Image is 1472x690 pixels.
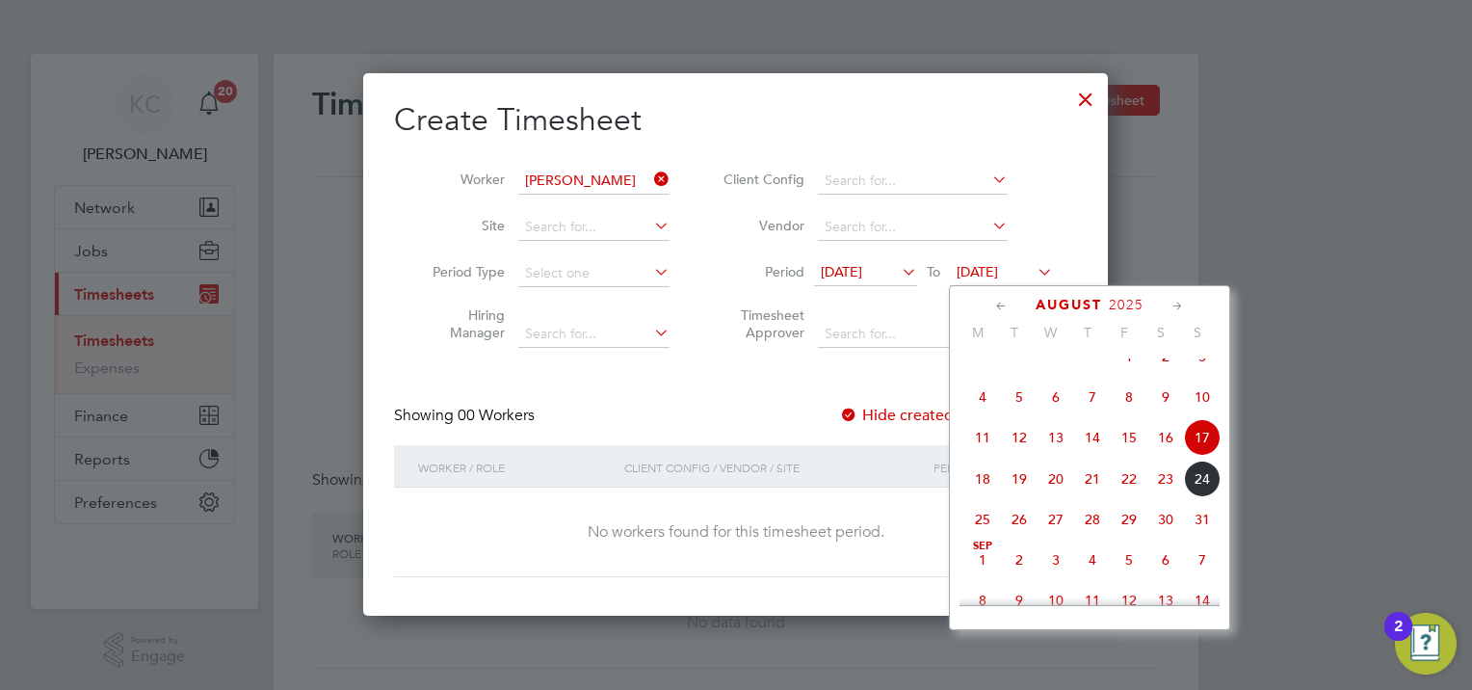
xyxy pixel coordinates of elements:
[718,217,804,234] label: Vendor
[718,171,804,188] label: Client Config
[1038,461,1074,497] span: 20
[518,214,670,241] input: Search for...
[518,321,670,348] input: Search for...
[1109,297,1143,313] span: 2025
[921,259,946,284] span: To
[718,306,804,341] label: Timesheet Approver
[957,263,998,280] span: [DATE]
[394,406,539,426] div: Showing
[1147,419,1184,456] span: 16
[1147,542,1184,578] span: 6
[1001,379,1038,415] span: 5
[1111,419,1147,456] span: 15
[1179,324,1216,341] span: S
[518,260,670,287] input: Select one
[1111,582,1147,619] span: 12
[1069,324,1106,341] span: T
[1111,501,1147,538] span: 29
[413,445,619,490] div: Worker / Role
[964,501,1001,538] span: 25
[1036,297,1102,313] span: August
[418,171,505,188] label: Worker
[1395,613,1457,675] button: Open Resource Center, 2 new notifications
[1001,582,1038,619] span: 9
[394,100,1077,141] h2: Create Timesheet
[964,582,1001,619] span: 8
[1106,324,1143,341] span: F
[418,263,505,280] label: Period Type
[1074,419,1111,456] span: 14
[1143,324,1179,341] span: S
[1394,626,1403,651] div: 2
[1001,419,1038,456] span: 12
[1033,324,1069,341] span: W
[1038,582,1074,619] span: 10
[818,168,1008,195] input: Search for...
[413,522,1058,543] div: No workers found for this timesheet period.
[1038,501,1074,538] span: 27
[1074,542,1111,578] span: 4
[964,379,1001,415] span: 4
[1147,461,1184,497] span: 23
[1001,542,1038,578] span: 2
[418,217,505,234] label: Site
[1184,461,1221,497] span: 24
[818,214,1008,241] input: Search for...
[1001,461,1038,497] span: 19
[996,324,1033,341] span: T
[929,445,1058,490] div: Period
[1111,379,1147,415] span: 8
[1074,461,1111,497] span: 21
[964,461,1001,497] span: 18
[1184,379,1221,415] span: 10
[964,419,1001,456] span: 11
[1111,542,1147,578] span: 5
[518,168,670,195] input: Search for...
[1184,582,1221,619] span: 14
[1147,501,1184,538] span: 30
[1038,419,1074,456] span: 13
[1001,501,1038,538] span: 26
[1147,582,1184,619] span: 13
[1147,379,1184,415] span: 9
[718,263,804,280] label: Period
[1184,501,1221,538] span: 31
[418,306,505,341] label: Hiring Manager
[1038,542,1074,578] span: 3
[1074,501,1111,538] span: 28
[1184,542,1221,578] span: 7
[821,263,862,280] span: [DATE]
[1074,379,1111,415] span: 7
[1038,379,1074,415] span: 6
[839,406,1035,425] label: Hide created timesheets
[1111,461,1147,497] span: 22
[964,542,1001,551] span: Sep
[964,542,1001,578] span: 1
[818,321,1008,348] input: Search for...
[1184,419,1221,456] span: 17
[1074,582,1111,619] span: 11
[458,406,535,425] span: 00 Workers
[619,445,929,490] div: Client Config / Vendor / Site
[959,324,996,341] span: M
